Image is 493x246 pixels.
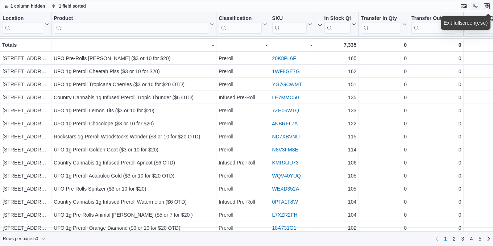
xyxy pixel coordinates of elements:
a: 7ZH06WTQ [272,108,299,113]
div: 0 [361,119,407,128]
div: 0 [411,80,461,89]
a: LE7MMC50 [272,95,299,100]
a: Page 5 of 5 [476,233,484,245]
div: 0 [361,80,407,89]
a: L7XZR2FH [272,212,298,218]
div: Location [3,15,43,22]
div: [STREET_ADDRESS] [3,67,49,76]
div: Product [54,15,208,34]
div: UFO 1g Pre-Rolls Animal [PERSON_NAME] ($5 or 7 for $20 ) [54,210,214,219]
div: [STREET_ADDRESS] [3,93,49,102]
a: Next page [484,234,493,243]
div: 0 [411,184,461,193]
button: Page 1 of 5 [441,233,450,245]
span: 5 [478,235,481,242]
a: Page 3 of 5 [459,233,467,245]
div: 0 [411,119,461,128]
a: 0PTA1T8W [272,199,298,205]
div: [STREET_ADDRESS] [3,132,49,141]
a: YG7GCWMT [272,82,302,87]
div: 0 [411,158,461,167]
div: - [219,41,267,49]
button: Location [3,15,49,34]
div: 0 [411,197,461,206]
div: 0 [361,158,407,167]
div: 0 [361,93,407,102]
div: UFO 1g Preroll Cheetah Piss ($3 or 10 for $20) [54,67,214,76]
span: 4 [470,235,473,242]
div: Infused Pre-Roll [219,158,267,167]
div: SKU URL [272,15,307,34]
div: 105 [317,171,357,180]
button: Transfer Out Qty [411,15,461,34]
div: Preroll [219,210,267,219]
div: [STREET_ADDRESS] [3,171,49,180]
div: Preroll [219,184,267,193]
button: Classification [219,15,267,34]
div: 0 [361,106,407,115]
span: 1 column hidden [11,3,45,9]
div: Preroll [219,224,267,232]
div: 105 [317,184,357,193]
span: Rows per page : 50 [3,236,38,242]
div: 133 [317,106,357,115]
div: [STREET_ADDRESS] [3,224,49,232]
div: [STREET_ADDRESS] [3,158,49,167]
div: 104 [317,210,357,219]
button: SKU [272,15,312,34]
button: Previous page [432,234,441,243]
div: 162 [317,67,357,76]
div: 0 [411,41,461,49]
div: [STREET_ADDRESS] [3,119,49,128]
div: 165 [317,54,357,63]
div: 0 [411,145,461,154]
div: Classification [219,15,261,34]
div: 0 [361,197,407,206]
div: 0 [361,54,407,63]
div: 106 [317,158,357,167]
span: 2 [453,235,456,242]
div: Infused Pre-Roll [219,197,267,206]
a: WEXD352A [272,186,299,192]
div: 122 [317,119,357,128]
div: 0 [411,224,461,232]
a: ND7XBVNU [272,134,300,139]
div: Preroll [219,106,267,115]
div: Transfer Out Qty [411,15,455,22]
div: Location [3,15,43,34]
div: 135 [317,93,357,102]
span: 1 [444,235,447,242]
div: [STREET_ADDRESS] [3,80,49,89]
div: 0 [411,171,461,180]
div: [STREET_ADDRESS] [3,197,49,206]
div: UFO Pre-Rolls [PERSON_NAME] ($3 or 10 for $20) [54,54,214,63]
div: Preroll [219,54,267,63]
div: Product [54,15,208,22]
div: Transfer In Qty [361,15,401,22]
div: 0 [411,93,461,102]
div: 0 [411,132,461,141]
div: In Stock Qty [324,15,351,34]
a: 20K8PL6F [272,55,296,61]
div: Preroll [219,132,267,141]
div: Infused Pre-Roll [219,93,267,102]
div: 0 [361,132,407,141]
a: KMRXJU73 [272,160,299,166]
div: 0 [361,67,407,76]
div: UFO 1g Preroll Tropicana Cherries ($3 or 10 for $20 OTD) [54,80,214,89]
div: 0 [411,54,461,63]
div: 151 [317,80,357,89]
div: Transfer In Qty [361,15,401,34]
button: In Stock Qty [317,15,357,34]
div: Totals [2,41,49,49]
a: Page 2 of 5 [450,233,459,245]
div: Exit fullscreen ( ) [444,19,488,27]
div: 0 [361,184,407,193]
div: Country Cannabis 1g Infused Preroll Watermelon ($6 OTD) [54,197,214,206]
a: 1WF8GE7G [272,68,300,74]
a: N8V3FM8E [272,147,298,153]
button: Exit fullscreen [482,2,491,11]
div: UFO 1g Preroll Chocolope ($3 or 10 for $20) [54,119,214,128]
div: 0 [411,67,461,76]
nav: Pagination for preceding grid [432,233,493,245]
